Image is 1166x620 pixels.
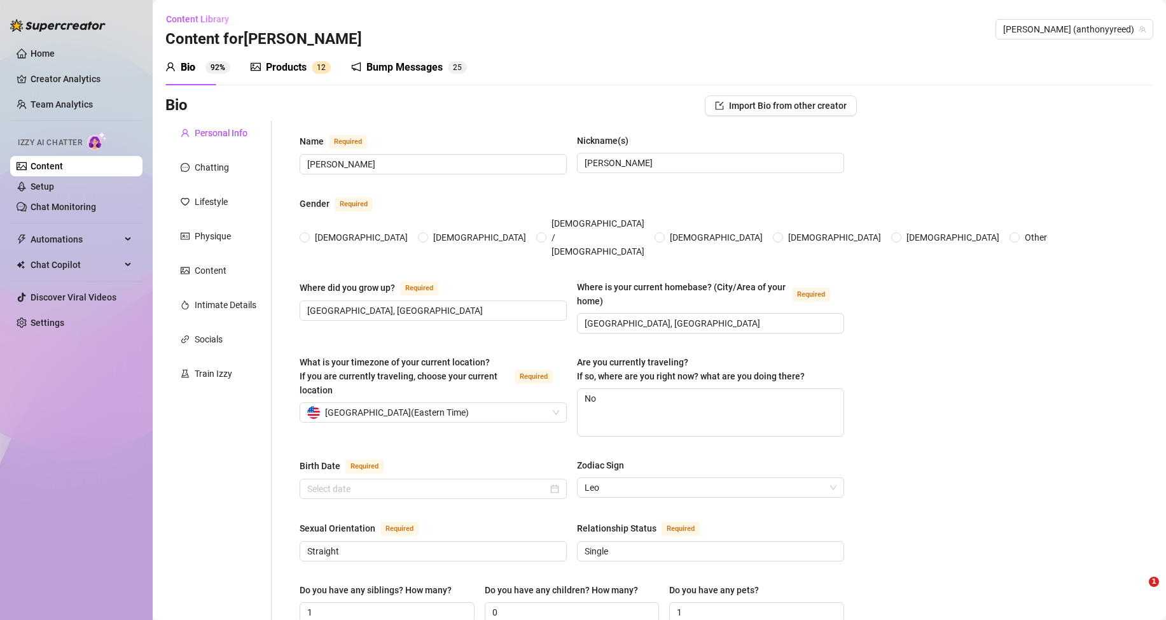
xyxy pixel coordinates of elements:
span: 2 [321,63,326,72]
div: Do you have any siblings? How many? [300,583,452,597]
div: Relationship Status [577,521,656,535]
label: Relationship Status [577,521,714,536]
span: Required [329,135,367,149]
a: Team Analytics [31,99,93,109]
input: Sexual Orientation [307,544,557,558]
button: Content Library [165,9,239,29]
img: AI Chatter [87,132,107,150]
div: Lifestyle [195,195,228,209]
div: Nickname(s) [577,134,628,148]
label: Birth Date [300,458,398,474]
span: thunderbolt [17,234,27,244]
label: Sexual Orientation [300,521,433,536]
label: Where is your current homebase? (City/Area of your home) [577,280,844,308]
a: Content [31,161,63,171]
span: Required [400,281,438,295]
label: Nickname(s) [577,134,637,148]
a: Creator Analytics [31,69,132,89]
button: Import Bio from other creator [705,95,857,116]
sup: 12 [312,61,331,74]
div: Content [195,264,226,278]
iframe: Intercom live chat [1123,577,1153,607]
input: Where is your current homebase? (City/Area of your home) [585,316,834,330]
span: Other [1020,230,1052,244]
span: Are you currently traveling? If so, where are you right now? what are you doing there? [577,357,805,381]
span: [DEMOGRAPHIC_DATA] [783,230,886,244]
sup: 92% [205,61,230,74]
span: 5 [457,63,462,72]
h3: Bio [165,95,188,116]
span: Import Bio from other creator [729,101,847,111]
span: Anthony (anthonyyreed) [1003,20,1146,39]
h3: Content for [PERSON_NAME] [165,29,362,50]
label: Where did you grow up? [300,280,452,295]
span: What is your timezone of your current location? If you are currently traveling, choose your curre... [300,357,497,395]
span: user [181,129,190,137]
label: Do you have any siblings? How many? [300,583,461,597]
span: Required [792,288,830,302]
div: Personal Info [195,126,247,140]
img: Chat Copilot [17,260,25,269]
input: Name [307,157,557,171]
a: Home [31,48,55,59]
div: Chatting [195,160,229,174]
span: Automations [31,229,121,250]
textarea: No [578,389,843,436]
span: picture [181,266,190,275]
div: Bio [181,60,195,75]
label: Do you have any pets? [669,583,768,597]
input: Nickname(s) [585,156,834,170]
span: Required [335,197,373,211]
img: us [307,406,320,419]
span: Required [345,460,384,474]
a: Discover Viral Videos [31,292,116,302]
a: Chat Monitoring [31,202,96,212]
span: [DEMOGRAPHIC_DATA] [665,230,768,244]
div: Where is your current homebase? (City/Area of your home) [577,280,787,308]
input: Relationship Status [585,544,834,558]
span: team [1139,25,1146,33]
input: Where did you grow up? [307,304,557,318]
input: Do you have any children? How many? [492,605,649,619]
div: Products [266,60,307,75]
label: Name [300,134,381,149]
input: Birth Date [307,482,548,496]
span: user [165,62,176,72]
span: Required [662,522,700,536]
div: Physique [195,229,231,243]
span: heart [181,197,190,206]
span: experiment [181,369,190,378]
div: Name [300,134,324,148]
a: Setup [31,181,54,192]
span: Content Library [166,14,229,24]
span: notification [351,62,361,72]
span: 2 [453,63,457,72]
span: Chat Copilot [31,255,121,275]
span: [DEMOGRAPHIC_DATA] [428,230,531,244]
div: Where did you grow up? [300,281,395,295]
span: Leo [585,478,836,497]
div: Socials [195,332,223,346]
span: Required [380,522,419,536]
label: Zodiac Sign [577,458,633,472]
div: Do you have any pets? [669,583,759,597]
span: link [181,335,190,344]
span: Izzy AI Chatter [18,137,82,149]
span: [DEMOGRAPHIC_DATA] [310,230,413,244]
div: Zodiac Sign [577,458,624,472]
span: [DEMOGRAPHIC_DATA] [901,230,1004,244]
span: idcard [181,232,190,241]
img: logo-BBDzfeDw.svg [10,19,106,32]
span: 1 [317,63,321,72]
span: fire [181,300,190,309]
div: Intimate Details [195,298,256,312]
span: 1 [1149,577,1159,587]
span: picture [251,62,261,72]
div: Train Izzy [195,367,232,381]
a: Settings [31,318,64,328]
div: Sexual Orientation [300,521,375,535]
span: [DEMOGRAPHIC_DATA] / [DEMOGRAPHIC_DATA] [546,216,649,258]
input: Do you have any pets? [677,605,834,619]
span: Required [515,370,553,384]
label: Gender [300,196,387,211]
